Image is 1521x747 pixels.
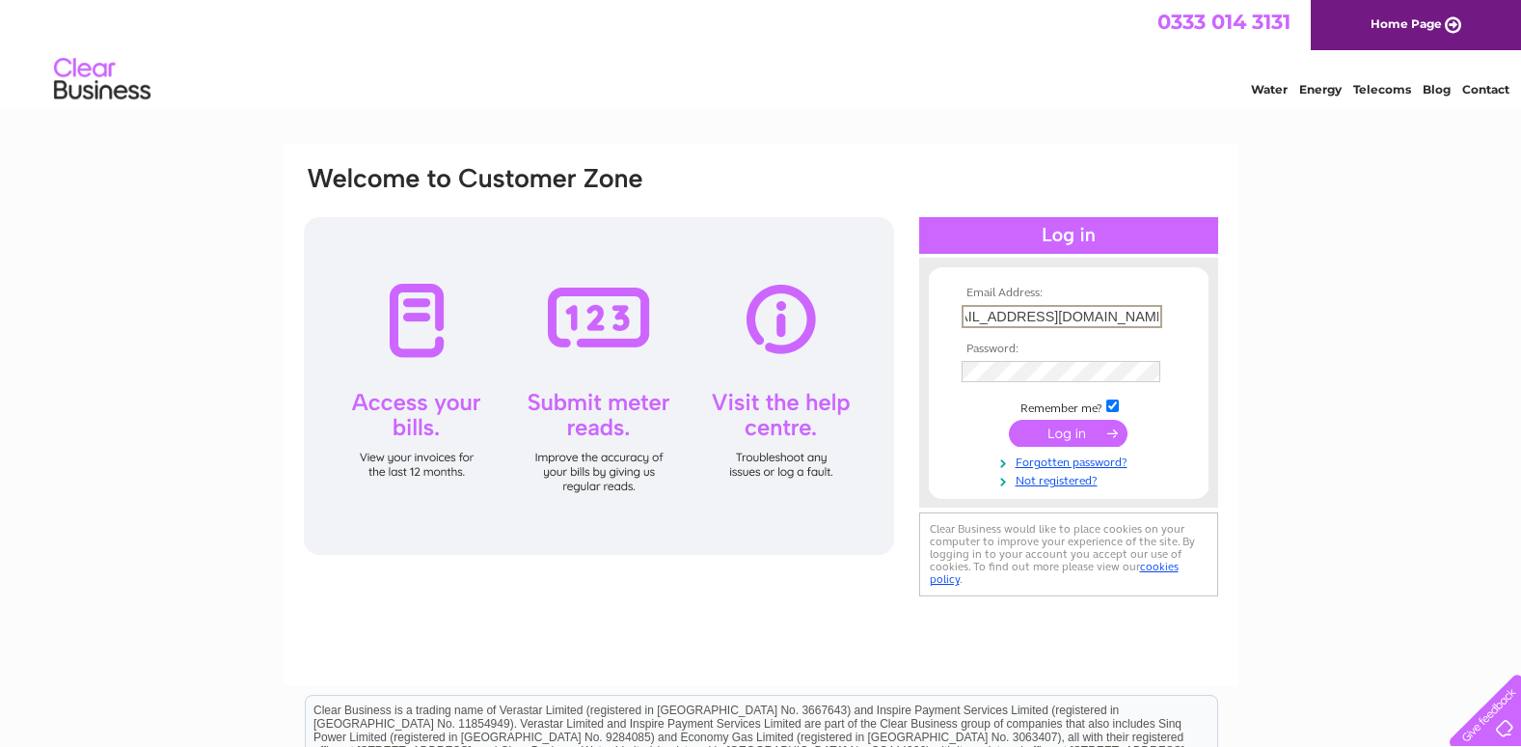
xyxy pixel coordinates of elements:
[1251,82,1288,97] a: Water
[962,452,1181,470] a: Forgotten password?
[1423,82,1451,97] a: Blog
[957,397,1181,416] td: Remember me?
[1157,10,1290,34] a: 0333 014 3131
[306,11,1217,94] div: Clear Business is a trading name of Verastar Limited (registered in [GEOGRAPHIC_DATA] No. 3667643...
[957,287,1181,300] th: Email Address:
[962,470,1181,488] a: Not registered?
[53,50,151,109] img: logo.png
[957,343,1181,356] th: Password:
[930,560,1179,586] a: cookies policy
[1299,82,1342,97] a: Energy
[919,512,1218,596] div: Clear Business would like to place cookies on your computer to improve your experience of the sit...
[1462,82,1509,97] a: Contact
[1009,420,1127,447] input: Submit
[1353,82,1411,97] a: Telecoms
